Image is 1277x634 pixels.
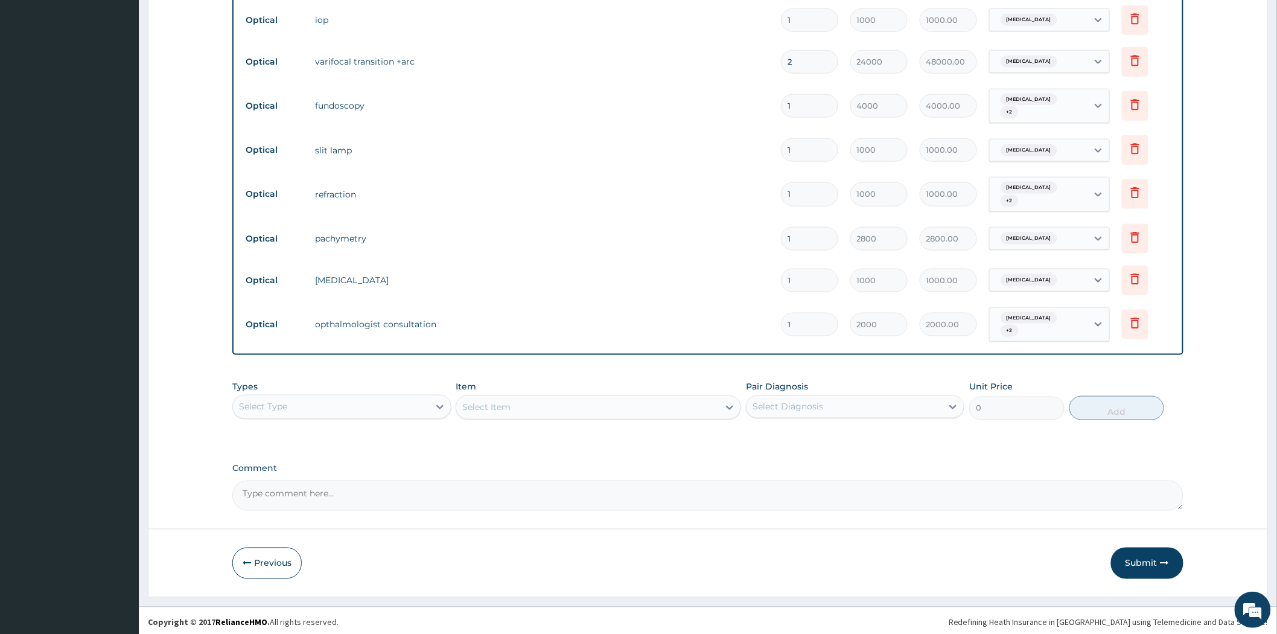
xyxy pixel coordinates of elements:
[1001,195,1019,207] span: + 2
[63,68,203,83] div: Chat with us now
[1001,312,1057,324] span: [MEDICAL_DATA]
[309,138,775,162] td: slit lamp
[70,152,167,274] span: We're online!
[309,50,775,74] td: varifocal transition +arc
[232,464,1183,474] label: Comment
[309,8,775,32] td: iop
[1001,325,1019,337] span: + 2
[309,312,775,336] td: opthalmologist consultation
[6,330,230,372] textarea: Type your message and hit 'Enter'
[309,94,775,118] td: fundoscopy
[309,268,775,292] td: [MEDICAL_DATA]
[240,51,309,73] td: Optical
[1111,548,1183,579] button: Submit
[1001,56,1057,68] span: [MEDICAL_DATA]
[969,380,1013,392] label: Unit Price
[309,226,775,251] td: pachymetry
[1001,274,1057,286] span: [MEDICAL_DATA]
[240,269,309,292] td: Optical
[198,6,227,35] div: Minimize live chat window
[753,401,823,413] div: Select Diagnosis
[239,401,287,413] div: Select Type
[1001,106,1019,118] span: + 2
[22,60,49,91] img: d_794563401_company_1708531726252_794563401
[1001,94,1057,106] span: [MEDICAL_DATA]
[240,139,309,161] td: Optical
[232,382,258,392] label: Types
[949,616,1268,629] div: Redefining Heath Insurance in [GEOGRAPHIC_DATA] using Telemedicine and Data Science!
[232,548,302,579] button: Previous
[309,182,775,207] td: refraction
[1001,182,1057,194] span: [MEDICAL_DATA]
[215,617,267,628] a: RelianceHMO
[240,9,309,31] td: Optical
[1069,396,1165,420] button: Add
[1001,14,1057,26] span: [MEDICAL_DATA]
[1001,232,1057,245] span: [MEDICAL_DATA]
[1001,144,1057,156] span: [MEDICAL_DATA]
[240,313,309,336] td: Optical
[148,617,270,628] strong: Copyright © 2017 .
[746,380,808,392] label: Pair Diagnosis
[456,380,476,392] label: Item
[240,95,309,117] td: Optical
[240,183,309,205] td: Optical
[240,228,309,250] td: Optical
